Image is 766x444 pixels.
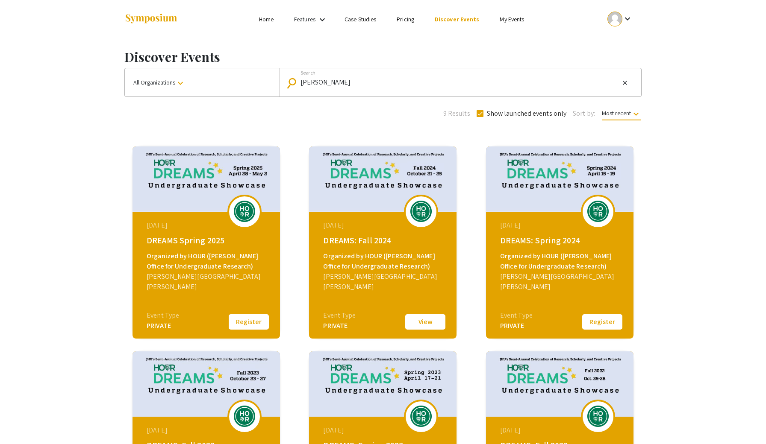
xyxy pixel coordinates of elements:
img: dreams-spring-2023_eventCoverPhoto_a4ac1d__thumb.jpg [309,351,457,417]
div: Event Type [147,310,179,321]
span: All Organizations [133,79,186,86]
button: View [404,313,447,331]
a: Discover Events [435,15,480,23]
div: [PERSON_NAME][GEOGRAPHIC_DATA][PERSON_NAME] [500,272,622,292]
div: Organized by HOUR ([PERSON_NAME] Office for Undergraduate Research) [323,251,445,272]
button: Register [227,313,270,331]
input: Looking for something specific? [301,79,619,86]
span: Sort by: [573,108,595,119]
div: Organized by HOUR ([PERSON_NAME] Office for Undergraduate Research) [500,251,622,272]
span: Show launched events only [487,108,567,119]
mat-icon: close [622,79,628,87]
div: Event Type [500,310,533,321]
span: Most recent [602,109,641,120]
h1: Discover Events [124,49,642,64]
a: Home [259,15,274,23]
button: Clear [620,78,630,88]
img: dreams-spring-2025_eventCoverPhoto_df4d26__thumb.jpg [133,146,280,212]
img: dreams-fall-2023_eventCoverPhoto_d3d732__thumb.jpg [133,351,280,417]
img: dreams-fall-2024_eventCoverPhoto_0caa39__thumb.jpg [309,146,457,212]
img: dreams-spring-2023_eventLogo_75360d_.png [408,406,434,427]
mat-icon: keyboard_arrow_down [175,78,186,88]
a: Case Studies [345,15,376,23]
a: My Events [500,15,524,23]
img: dreams-fall-2023_eventLogo_4fff3a_.png [232,406,257,427]
div: [PERSON_NAME][GEOGRAPHIC_DATA][PERSON_NAME] [323,272,445,292]
button: All Organizations [125,68,280,96]
div: PRIVATE [500,321,533,331]
div: DREAMS Spring 2025 [147,234,268,247]
iframe: Chat [730,406,760,438]
div: PRIVATE [147,321,179,331]
mat-icon: Expand Features list [317,15,327,25]
div: [DATE] [147,220,268,231]
div: [PERSON_NAME][GEOGRAPHIC_DATA][PERSON_NAME] [147,272,268,292]
div: PRIVATE [323,321,356,331]
div: [DATE] [500,220,622,231]
button: Expand account dropdown [598,9,642,29]
div: [DATE] [323,220,445,231]
button: Most recent [595,105,648,121]
div: Event Type [323,310,356,321]
img: dreams-spring-2024_eventLogo_346f6f_.png [585,201,611,222]
mat-icon: keyboard_arrow_down [631,109,641,119]
a: Features [294,15,315,23]
div: DREAMS: Spring 2024 [500,234,622,247]
mat-icon: Expand account dropdown [622,14,633,24]
div: Organized by HOUR ([PERSON_NAME] Office for Undergraduate Research) [147,251,268,272]
button: Register [581,313,624,331]
img: dreams-fall-2024_eventLogo_ff6658_.png [408,201,434,222]
img: dreams-spring-2024_eventCoverPhoto_ffb700__thumb.jpg [486,146,633,212]
div: [DATE] [323,425,445,435]
span: 9 Results [443,108,470,119]
img: dreams-fall-2022_eventLogo_81fd70_.png [585,406,611,427]
img: Symposium by ForagerOne [124,13,178,25]
mat-icon: Search [288,76,300,91]
div: [DATE] [500,425,622,435]
img: dreams-fall-2022_eventCoverPhoto_564f57__thumb.jpg [486,351,633,417]
img: dreams-spring-2025_eventLogo_7b54a7_.png [232,201,257,222]
div: DREAMS: Fall 2024 [323,234,445,247]
div: [DATE] [147,425,268,435]
a: Pricing [397,15,414,23]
